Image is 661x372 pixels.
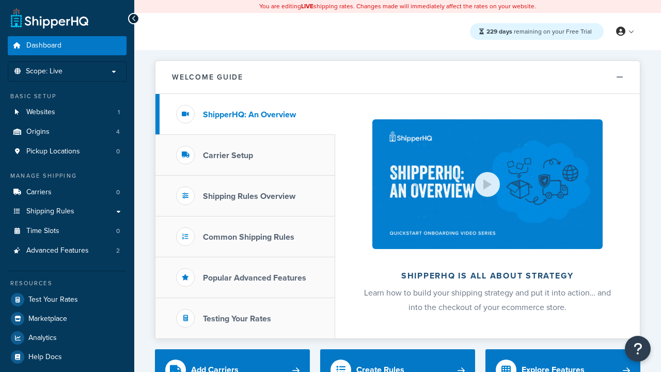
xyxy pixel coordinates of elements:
[8,36,127,55] a: Dashboard
[8,290,127,309] a: Test Your Rates
[203,192,295,201] h3: Shipping Rules Overview
[172,73,243,81] h2: Welcome Guide
[8,122,127,142] li: Origins
[28,315,67,323] span: Marketplace
[203,110,296,119] h3: ShipperHQ: An Overview
[8,183,127,202] li: Carriers
[8,222,127,241] li: Time Slots
[116,227,120,236] span: 0
[8,172,127,180] div: Manage Shipping
[26,207,74,216] span: Shipping Rules
[372,119,603,249] img: ShipperHQ is all about strategy
[26,246,89,255] span: Advanced Features
[486,27,512,36] strong: 229 days
[26,67,62,76] span: Scope: Live
[28,353,62,362] span: Help Docs
[8,329,127,347] a: Analytics
[8,202,127,221] a: Shipping Rules
[26,227,59,236] span: Time Slots
[301,2,313,11] b: LIVE
[116,188,120,197] span: 0
[8,142,127,161] li: Pickup Locations
[8,122,127,142] a: Origins4
[26,188,52,197] span: Carriers
[8,92,127,101] div: Basic Setup
[8,279,127,288] div: Resources
[203,273,306,283] h3: Popular Advanced Features
[8,103,127,122] li: Websites
[116,147,120,156] span: 0
[203,233,294,242] h3: Common Shipping Rules
[26,128,50,136] span: Origins
[8,309,127,328] a: Marketplace
[116,128,120,136] span: 4
[28,296,78,304] span: Test Your Rates
[8,241,127,260] a: Advanced Features2
[8,222,127,241] a: Time Slots0
[8,348,127,366] a: Help Docs
[8,241,127,260] li: Advanced Features
[363,271,612,281] h2: ShipperHQ is all about strategy
[486,27,592,36] span: remaining on your Free Trial
[8,183,127,202] a: Carriers0
[28,334,57,343] span: Analytics
[625,336,651,362] button: Open Resource Center
[203,151,253,160] h3: Carrier Setup
[116,246,120,255] span: 2
[8,142,127,161] a: Pickup Locations0
[8,103,127,122] a: Websites1
[203,314,271,323] h3: Testing Your Rates
[26,41,61,50] span: Dashboard
[364,287,611,313] span: Learn how to build your shipping strategy and put it into action… and into the checkout of your e...
[155,61,640,94] button: Welcome Guide
[118,108,120,117] span: 1
[26,108,55,117] span: Websites
[26,147,80,156] span: Pickup Locations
